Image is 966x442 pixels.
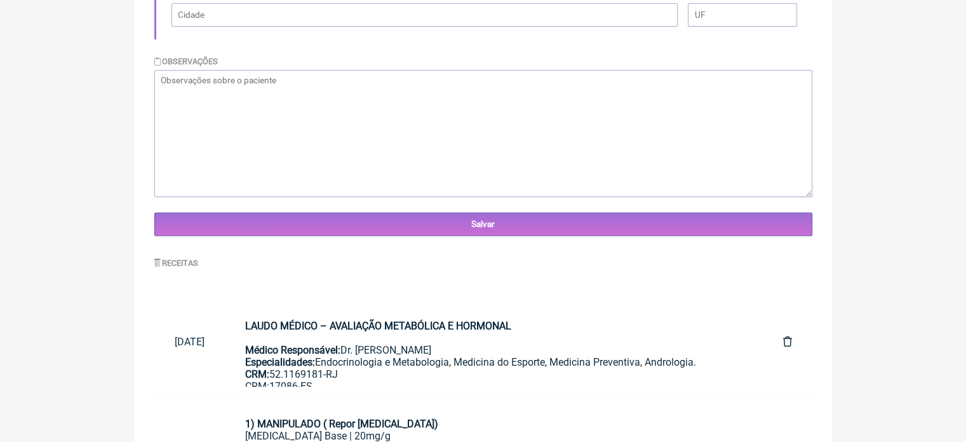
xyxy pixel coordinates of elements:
label: Observações [154,57,218,66]
input: UF [688,3,796,27]
a: LAUDO MÉDICO – AVALIAÇÃO METABÓLICA E HORMONALMédico Responsável:Dr. [PERSON_NAME] Especialidades... [225,298,763,387]
strong: 1) MANIPULADO ( Repor [MEDICAL_DATA]) [245,418,438,430]
label: Receitas [154,258,199,268]
input: Salvar [154,212,812,236]
a: [DATE] [154,326,225,358]
strong: LAUDO MÉDICO – AVALIAÇÃO METABÓLICA E HORMONAL Médico Responsável: [245,320,511,356]
strong: CRM: [245,368,269,380]
div: Dr. [PERSON_NAME] Endocrinologia e Metabologia, Medicina do Esporte, Medicina Preventiva, Androlo... [245,308,742,429]
input: Cidade [171,3,678,27]
div: [MEDICAL_DATA] Base | 20mg/g [245,430,742,442]
strong: Especialidades: [245,356,315,368]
